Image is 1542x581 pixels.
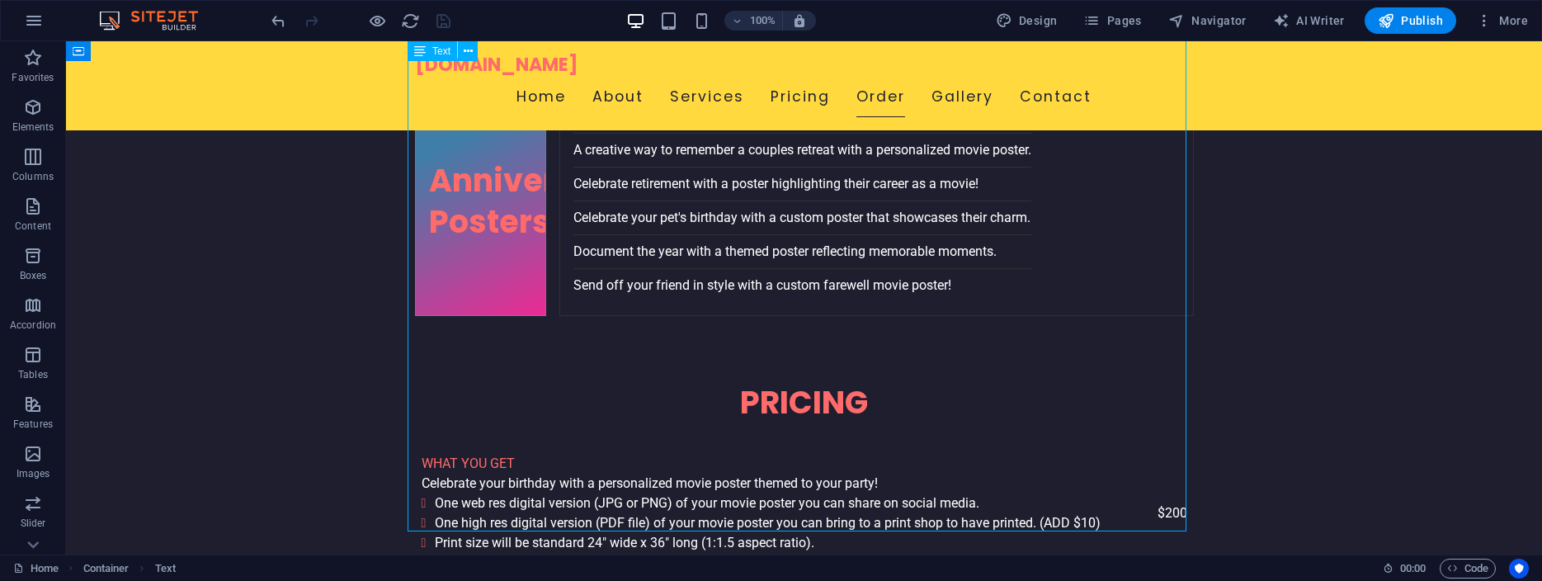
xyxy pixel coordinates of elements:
p: Tables [18,368,48,381]
p: Images [17,467,50,480]
button: 100% [724,11,783,31]
a: Click to cancel selection. Double-click to open Pages [13,559,59,579]
a: Anniversary Posters [350,45,479,274]
button: More [1469,7,1535,34]
span: 00 00 [1400,559,1426,579]
p: Columns [12,170,54,183]
i: Undo: Change background color (Ctrl+Z) [269,12,288,31]
button: Code [1440,559,1496,579]
p: Features [13,418,53,431]
button: undo [268,11,288,31]
button: Usercentrics [1509,559,1529,579]
span: Click to select. Double-click to edit [155,559,176,579]
nav: breadcrumb [83,559,176,579]
button: Click here to leave preview mode and continue editing [367,11,387,31]
p: Boxes [20,269,47,282]
span: : [1412,562,1414,574]
button: Design [989,7,1064,34]
button: reload [400,11,420,31]
button: AI Writer [1266,7,1351,34]
span: Text [432,46,450,56]
span: Pages [1083,12,1141,29]
span: More [1476,12,1528,29]
p: Accordion [10,319,56,332]
p: Slider [21,517,46,530]
i: On resize automatically adjust zoom level to fit chosen device. [792,13,807,28]
h6: Session time [1383,559,1426,579]
span: Navigator [1168,12,1247,29]
span: Code [1447,559,1488,579]
button: Publish [1365,7,1456,34]
h6: 100% [749,11,776,31]
button: Navigator [1162,7,1253,34]
span: Click to select. Double-click to edit [83,559,130,579]
p: Content [15,220,51,233]
p: Favorites [12,71,54,84]
i: Reload page [401,12,420,31]
span: AI Writer [1273,12,1345,29]
div: Design (Ctrl+Alt+Y) [989,7,1064,34]
img: Editor Logo [95,11,219,31]
p: Elements [12,120,54,134]
button: Pages [1077,7,1148,34]
span: Publish [1378,12,1443,29]
span: Design [996,12,1058,29]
